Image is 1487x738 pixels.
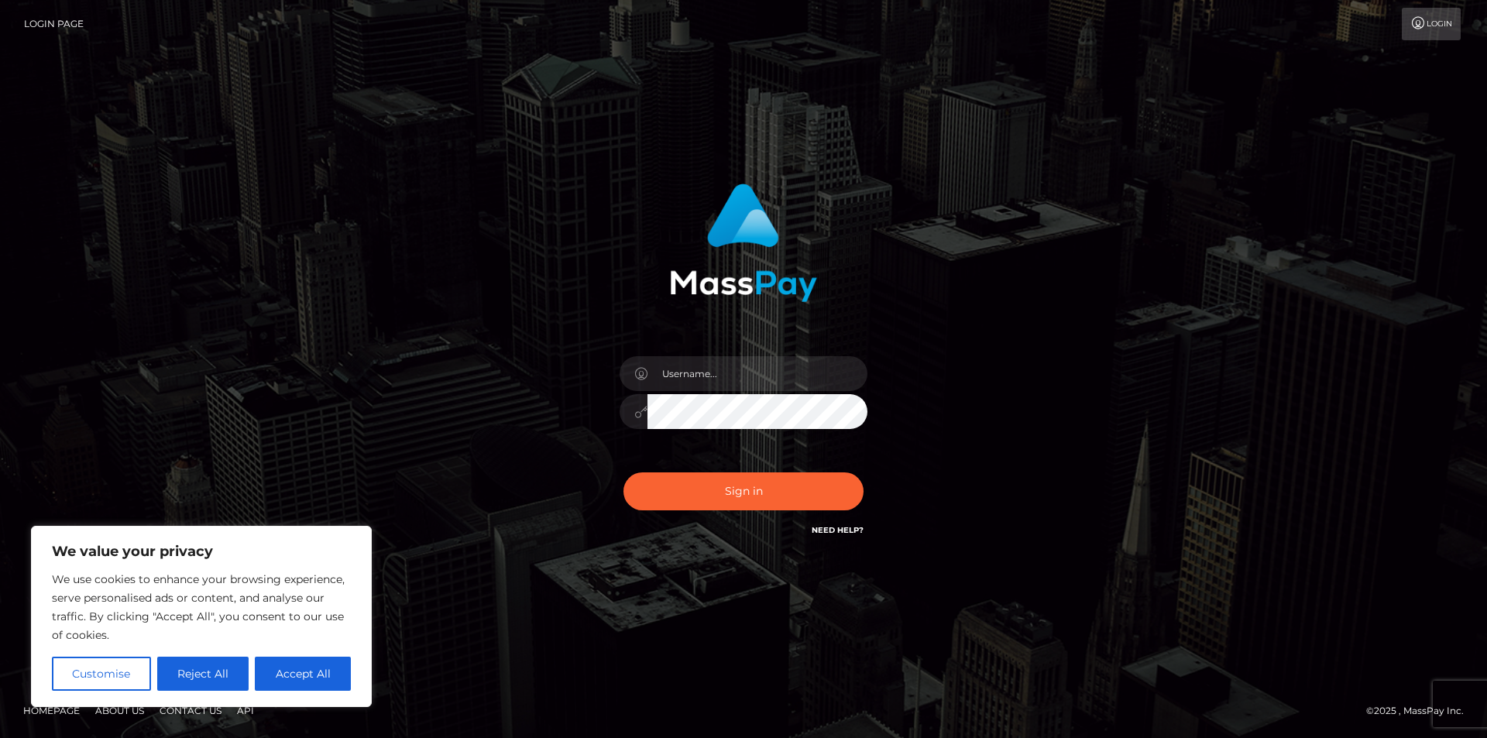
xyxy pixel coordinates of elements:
[52,657,151,691] button: Customise
[153,699,228,723] a: Contact Us
[89,699,150,723] a: About Us
[812,525,864,535] a: Need Help?
[647,356,867,391] input: Username...
[1366,702,1475,719] div: © 2025 , MassPay Inc.
[1402,8,1461,40] a: Login
[52,542,351,561] p: We value your privacy
[623,472,864,510] button: Sign in
[17,699,86,723] a: Homepage
[52,570,351,644] p: We use cookies to enhance your browsing experience, serve personalised ads or content, and analys...
[255,657,351,691] button: Accept All
[231,699,260,723] a: API
[157,657,249,691] button: Reject All
[24,8,84,40] a: Login Page
[31,526,372,707] div: We value your privacy
[670,184,817,302] img: MassPay Login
